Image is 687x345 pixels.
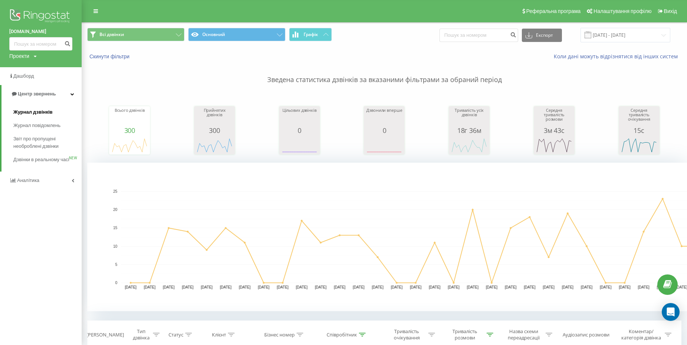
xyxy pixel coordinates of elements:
[13,73,34,79] span: Дашборд
[451,108,488,127] div: Тривалість усіх дзвінків
[543,285,554,289] text: [DATE]
[86,332,124,338] div: [PERSON_NAME]
[638,285,650,289] text: [DATE]
[619,285,631,289] text: [DATE]
[258,285,270,289] text: [DATE]
[536,134,573,156] svg: A chart.
[131,328,151,341] div: Тип дзвінка
[315,285,327,289] text: [DATE]
[554,53,681,60] a: Коли дані можуть відрізнятися вiд інших систем
[113,189,118,193] text: 25
[13,156,69,163] span: Дзвінки в реальному часі
[410,285,422,289] text: [DATE]
[448,285,460,289] text: [DATE]
[113,244,118,248] text: 10
[304,32,318,37] span: Графік
[111,108,148,127] div: Всього дзвінків
[621,108,658,127] div: Середня тривалість очікування
[125,285,137,289] text: [DATE]
[196,134,233,156] svg: A chart.
[277,285,289,289] text: [DATE]
[445,328,485,341] div: Тривалість розмови
[439,29,518,42] input: Пошук за номером
[289,28,332,41] button: Графік
[111,127,148,134] div: 300
[13,119,82,132] a: Журнал повідомлень
[366,127,403,134] div: 0
[536,127,573,134] div: 3м 43с
[366,108,403,127] div: Дзвонили вперше
[9,7,72,26] img: Ringostat logo
[372,285,384,289] text: [DATE]
[467,285,479,289] text: [DATE]
[593,8,651,14] span: Налаштування профілю
[281,134,318,156] svg: A chart.
[451,134,488,156] svg: A chart.
[13,105,82,119] a: Журнал дзвінків
[188,28,285,41] button: Основний
[662,303,680,321] div: Open Intercom Messenger
[581,285,593,289] text: [DATE]
[18,91,56,97] span: Центр звернень
[264,332,295,338] div: Бізнес номер
[562,285,574,289] text: [DATE]
[486,285,498,289] text: [DATE]
[366,134,403,156] svg: A chart.
[563,332,609,338] div: Аудіозапис розмови
[600,285,612,289] text: [DATE]
[429,285,441,289] text: [DATE]
[13,122,60,129] span: Журнал повідомлень
[144,285,156,289] text: [DATE]
[536,108,573,127] div: Середня тривалість розмови
[115,263,117,267] text: 5
[169,332,183,338] div: Статус
[505,285,517,289] text: [DATE]
[524,285,536,289] text: [DATE]
[664,8,677,14] span: Вихід
[619,328,663,341] div: Коментар/категорія дзвінка
[657,285,669,289] text: [DATE]
[9,28,72,35] a: [DOMAIN_NAME]
[296,285,308,289] text: [DATE]
[196,127,233,134] div: 300
[87,28,184,41] button: Всі дзвінки
[239,285,251,289] text: [DATE]
[621,127,658,134] div: 15с
[201,285,213,289] text: [DATE]
[115,281,117,285] text: 0
[451,127,488,134] div: 18г 36м
[13,132,82,153] a: Звіт про пропущені необроблені дзвінки
[9,37,72,51] input: Пошук за номером
[13,108,53,116] span: Журнал дзвінків
[99,32,124,38] span: Всі дзвінки
[391,285,403,289] text: [DATE]
[196,108,233,127] div: Прийнятих дзвінків
[504,328,544,341] div: Назва схеми переадресації
[281,127,318,134] div: 0
[17,178,39,183] span: Аналiтика
[182,285,194,289] text: [DATE]
[87,53,133,60] button: Скинути фільтри
[220,285,232,289] text: [DATE]
[387,328,426,341] div: Тривалість очікування
[111,134,148,156] svg: A chart.
[9,52,29,60] div: Проекти
[621,134,658,156] svg: A chart.
[353,285,365,289] text: [DATE]
[281,108,318,127] div: Цільових дзвінків
[13,153,82,166] a: Дзвінки в реальному часіNEW
[87,60,681,85] p: Зведена статистика дзвінків за вказаними фільтрами за обраний період
[334,285,346,289] text: [DATE]
[163,285,175,289] text: [DATE]
[212,332,226,338] div: Клієнт
[526,8,581,14] span: Реферальна програма
[113,226,118,230] text: 15
[113,208,118,212] text: 20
